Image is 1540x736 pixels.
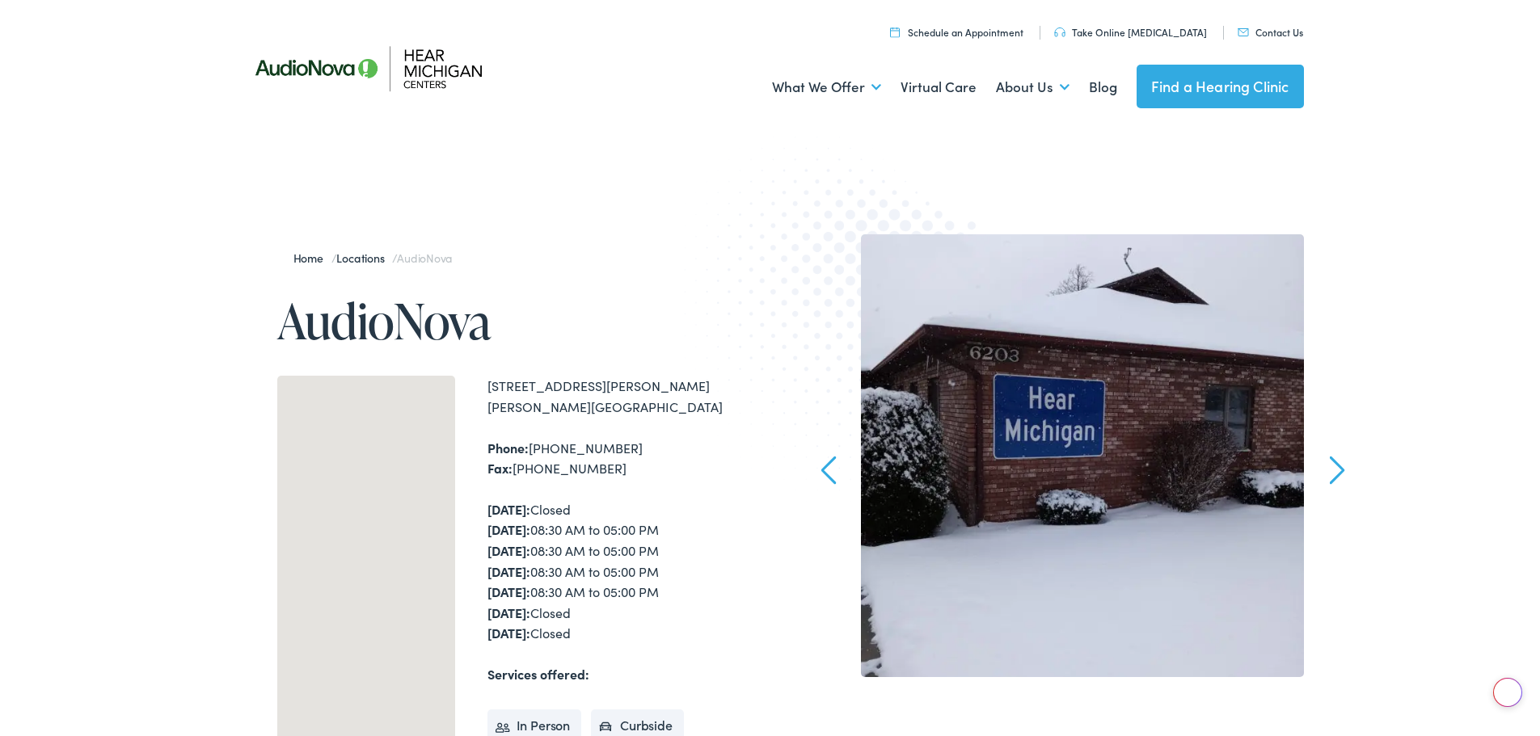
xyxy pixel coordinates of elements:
[487,624,530,641] strong: [DATE]:
[487,376,770,417] div: [STREET_ADDRESS][PERSON_NAME] [PERSON_NAME][GEOGRAPHIC_DATA]
[1054,25,1207,39] a: Take Online [MEDICAL_DATA]
[487,665,589,683] strong: Services offered:
[487,520,530,538] strong: [DATE]:
[487,439,529,456] strong: Phone:
[293,250,453,266] span: / /
[487,459,513,477] strong: Fax:
[487,604,530,621] strong: [DATE]:
[487,541,530,559] strong: [DATE]:
[1089,57,1117,117] a: Blog
[901,57,977,117] a: Virtual Care
[487,562,530,580] strong: [DATE]:
[821,456,836,485] a: Prev
[336,250,392,266] a: Locations
[996,57,1070,117] a: About Us
[487,582,530,600] strong: [DATE]:
[487,500,530,518] strong: [DATE]:
[890,27,900,37] img: utility icon
[277,294,770,347] h1: AudioNova
[1054,27,1065,37] img: utility icon
[1329,456,1344,485] a: Next
[1137,65,1304,108] a: Find a Hearing Clinic
[890,25,1023,39] a: Schedule an Appointment
[1238,25,1303,39] a: Contact Us
[487,499,770,644] div: Closed 08:30 AM to 05:00 PM 08:30 AM to 05:00 PM 08:30 AM to 05:00 PM 08:30 AM to 05:00 PM Closed...
[397,250,452,266] span: AudioNova
[293,250,331,266] a: Home
[487,438,770,479] div: [PHONE_NUMBER] [PHONE_NUMBER]
[1238,28,1249,36] img: utility icon
[772,57,881,117] a: What We Offer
